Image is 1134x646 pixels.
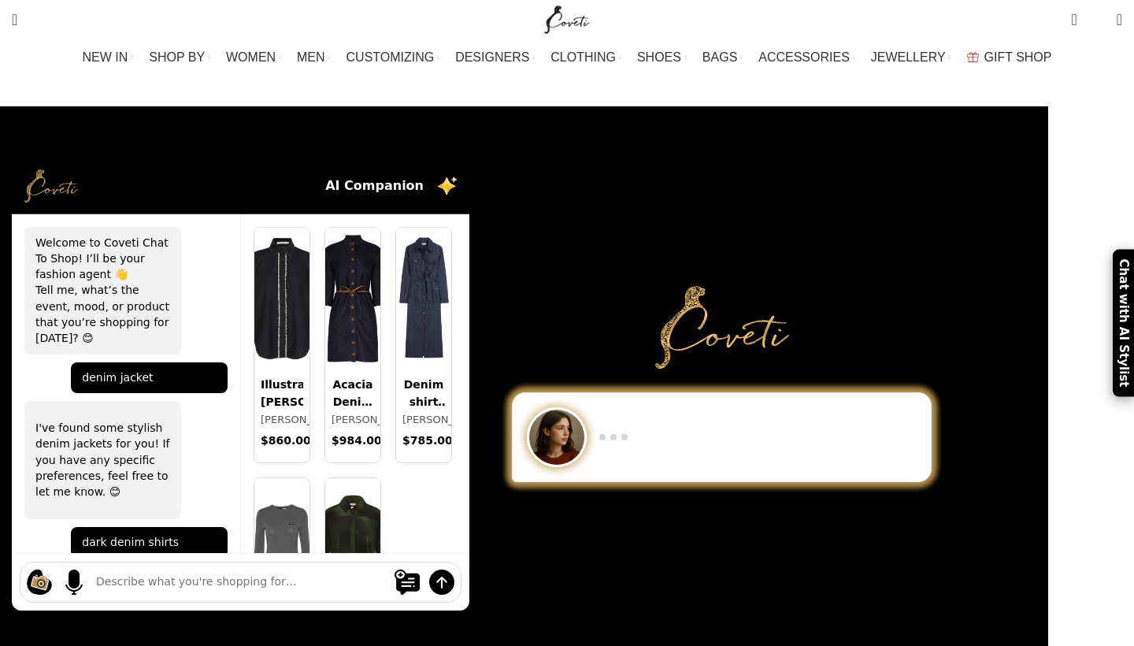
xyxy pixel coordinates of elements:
[455,50,529,65] span: DESIGNERS
[149,50,205,65] span: SHOP BY
[226,42,281,73] a: WOMEN
[83,42,134,73] a: NEW IN
[550,42,621,73] a: CLOTHING
[655,286,789,368] img: Primary Gold
[967,42,1052,73] a: GIFT SHOP
[702,42,743,73] a: BAGS
[346,42,440,73] a: CUSTOMIZING
[455,42,535,73] a: DESIGNERS
[1073,8,1084,20] span: 0
[871,50,946,65] span: JEWELLERY
[967,52,979,62] img: GiftBag
[758,42,855,73] a: ACCESSORIES
[149,42,210,73] a: SHOP BY
[1092,16,1104,28] span: 0
[702,50,737,65] span: BAGS
[550,50,616,65] span: CLOTHING
[871,42,951,73] a: JEWELLERY
[4,4,25,35] a: Search
[1063,4,1084,35] a: 0
[758,50,850,65] span: ACCESSORIES
[984,50,1052,65] span: GIFT SHOP
[4,42,1130,73] div: Main navigation
[297,42,330,73] a: MEN
[637,50,681,65] span: SHOES
[637,42,687,73] a: SHOES
[1089,4,1105,35] div: My Wishlist
[501,392,943,482] div: Chat to Shop demo
[83,50,128,65] span: NEW IN
[541,12,594,25] a: Site logo
[346,50,435,65] span: CUSTOMIZING
[297,50,325,65] span: MEN
[226,50,276,65] span: WOMEN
